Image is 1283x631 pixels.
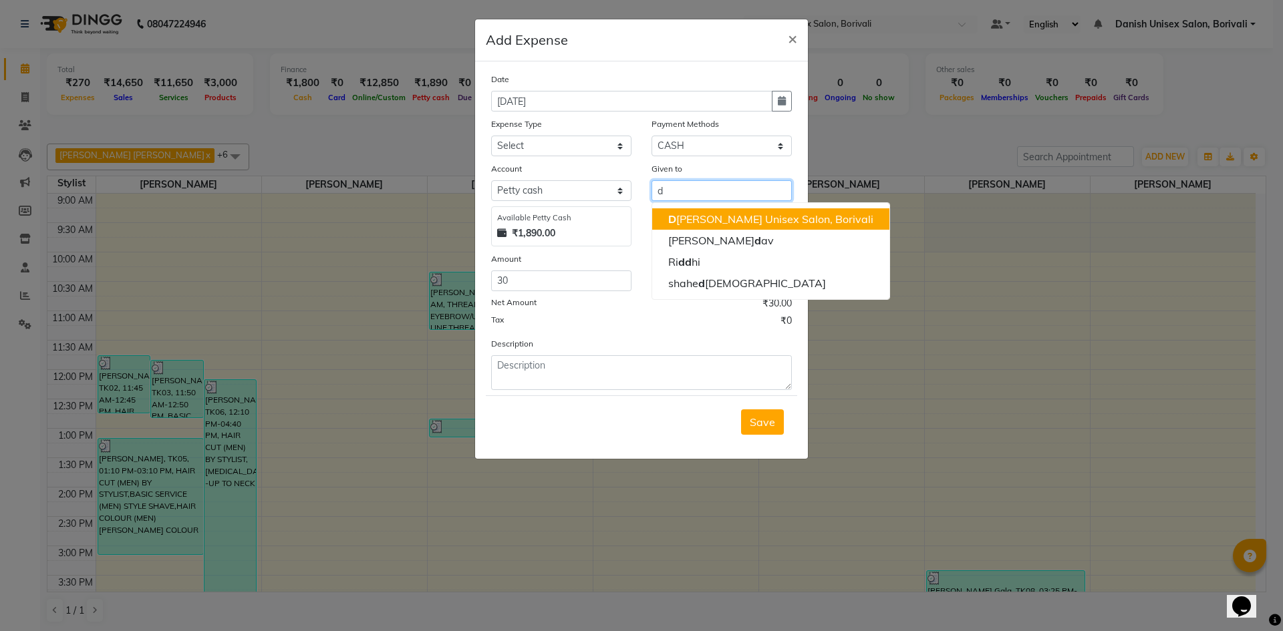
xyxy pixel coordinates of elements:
ngb-highlight: [PERSON_NAME] av [668,234,774,247]
input: Given to [652,180,792,201]
ngb-highlight: Ri hi [668,255,700,268]
span: Save [750,415,775,429]
span: ₹0 [780,314,792,331]
label: Given to [652,163,682,175]
label: Expense Type [491,118,542,130]
span: d [685,255,692,268]
span: D [668,212,676,226]
label: Tax [491,314,504,326]
ngb-highlight: shahe [DEMOGRAPHIC_DATA] [668,276,826,290]
span: × [788,28,797,48]
label: Net Amount [491,296,537,308]
div: Available Petty Cash [497,212,625,224]
span: d [698,276,705,290]
iframe: chat widget [1227,578,1270,618]
label: Amount [491,253,521,265]
label: Description [491,338,533,350]
span: d [678,255,685,268]
h5: Add Expense [486,30,568,50]
label: Account [491,163,522,175]
strong: ₹1,890.00 [512,226,555,240]
label: Date [491,73,509,85]
span: d [754,234,761,247]
label: Payment Methods [652,118,719,130]
button: Save [741,409,784,435]
input: Amount [491,270,631,291]
ngb-highlight: [PERSON_NAME] Unisex Salon, Borivali [668,212,873,226]
button: Close [777,19,808,57]
span: ₹30.00 [762,296,792,314]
